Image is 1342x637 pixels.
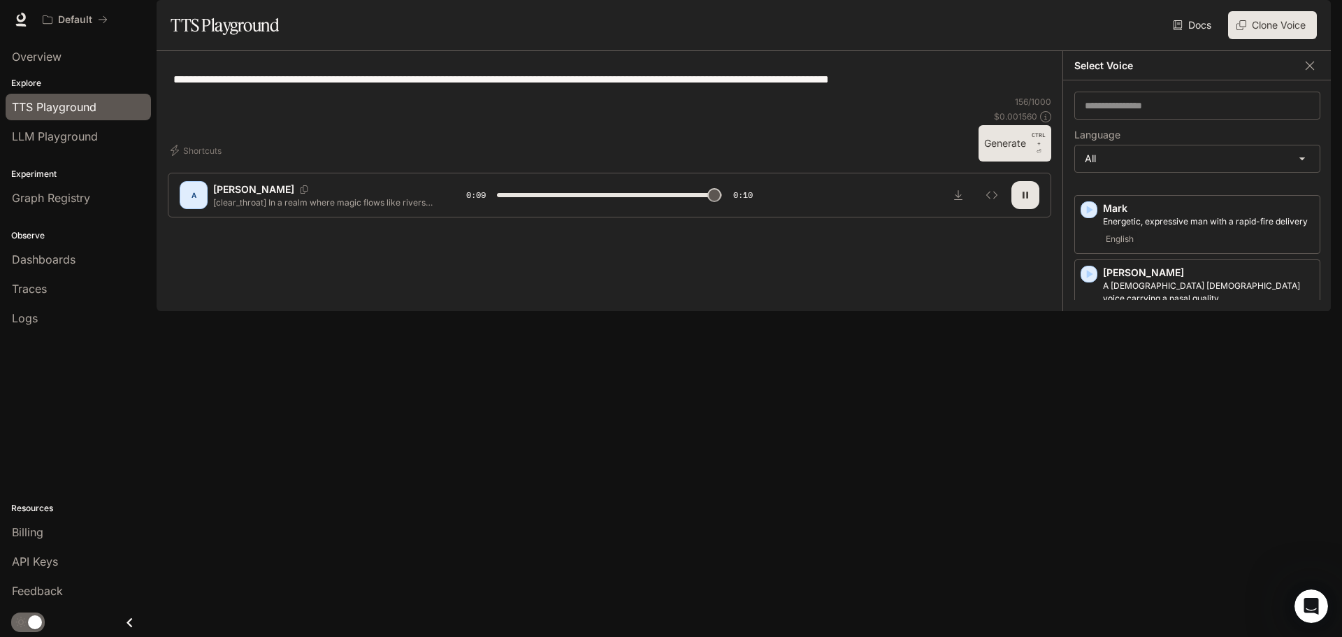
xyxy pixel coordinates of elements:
[466,188,486,202] span: 0:09
[1103,215,1314,228] p: Energetic, expressive man with a rapid-fire delivery
[994,110,1037,122] p: $ 0.001560
[1032,131,1046,148] p: CTRL +
[1075,145,1320,172] div: All
[1032,131,1046,156] p: ⏎
[1103,231,1137,248] span: English
[1103,280,1314,305] p: A French male voice carrying a nasal quality
[1103,201,1314,215] p: Mark
[213,182,294,196] p: [PERSON_NAME]
[294,185,314,194] button: Copy Voice ID
[944,181,972,209] button: Download audio
[1103,266,1314,280] p: [PERSON_NAME]
[1294,589,1328,623] iframe: Intercom live chat
[168,139,227,162] button: Shortcuts
[1170,11,1217,39] a: Docs
[979,125,1051,162] button: GenerateCTRL +⏎
[733,188,753,202] span: 0:10
[36,6,114,34] button: All workspaces
[1228,11,1317,39] button: Clone Voice
[58,14,92,26] p: Default
[213,196,433,208] p: [clear_throat] In a realm where magic flows like rivers and dragons soar through crimson skies, a...
[182,184,205,206] div: A
[1015,96,1051,108] p: 156 / 1000
[978,181,1006,209] button: Inspect
[171,11,279,39] h1: TTS Playground
[1074,130,1120,140] p: Language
